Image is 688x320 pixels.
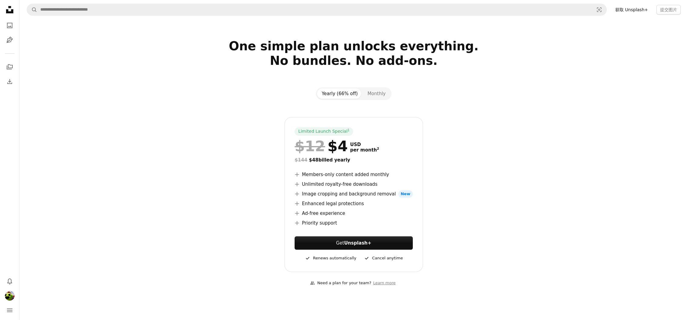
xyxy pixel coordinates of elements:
[317,280,371,286] font: Need a plan for your team?
[371,278,397,288] a: Learn more
[348,128,350,132] sup: 1
[317,88,363,99] button: Yearly (66% off)
[4,290,16,302] button: Profile
[295,156,412,164] div: $48 billed yearly
[4,61,16,73] a: Collections
[4,4,16,17] a: Home — Unsplash
[4,75,16,88] a: Download History
[313,255,356,261] font: Renews automatically
[295,157,307,163] span: $144
[27,4,37,15] button: Search Unsplash
[350,142,379,147] span: USD
[350,147,377,153] font: per month
[302,200,364,207] font: Enhanced legal protections
[302,181,377,188] font: Unlimited royalty-free downloads
[592,4,606,15] button: Visual search
[398,190,413,198] span: New
[302,210,345,217] font: Ad-free experience
[302,171,389,178] font: Members-only content added monthly
[295,236,412,250] a: GetUnsplash+
[4,304,16,316] button: Menu
[328,138,348,154] font: $4
[295,138,325,154] span: $12
[302,190,396,198] font: Image cropping and background removal
[4,19,16,32] a: Photos
[372,255,403,261] font: Cancel anytime
[302,219,337,227] font: Priority support
[362,88,390,99] button: Monthly
[5,291,15,301] img: Avatar of user Spike
[376,147,380,153] a: 2
[4,34,16,46] a: Illustrations
[229,39,479,68] font: One simple plan unlocks everything. No bundles. No add-ons.
[612,5,652,15] a: 获取 Unsplash+
[346,128,351,135] a: 1
[4,275,16,287] button: Notifications
[298,128,347,135] font: Limited Launch Special
[377,147,379,151] sup: 2
[344,240,371,246] strong: Unsplash+
[27,4,607,16] form: Find visuals sitewide
[656,5,681,15] button: 提交图片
